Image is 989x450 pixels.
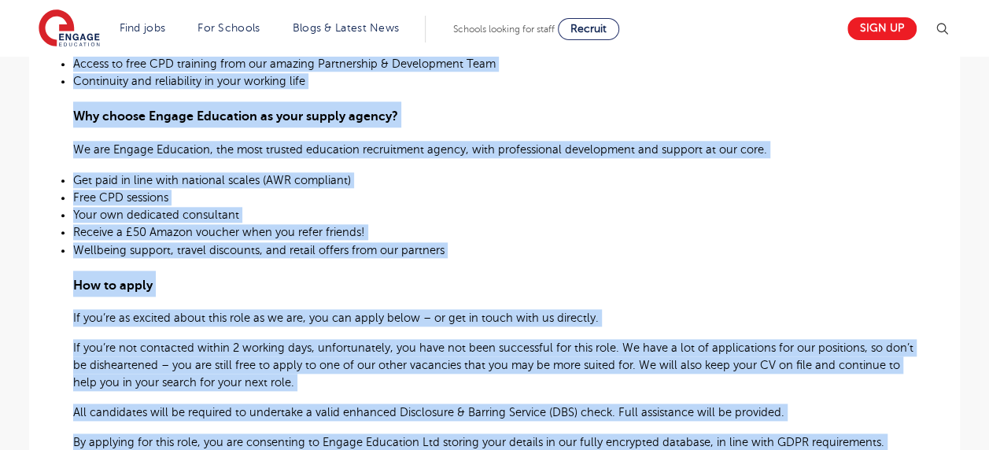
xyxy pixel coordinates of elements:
span: Why choose Engage Education as your supply agency? [73,109,398,124]
span: If you’re not contacted within 2 working days, unfortunately, you have not been successful for th... [73,341,913,389]
span: Receive a £50 Amazon voucher when you refer friends! [73,226,365,238]
span: All candidates will be required to undertake a valid enhanced Disclosure & Barring Service (DBS) ... [73,406,784,419]
span: Free CPD sessions [73,191,168,204]
span: If you’re as excited about this role as we are, you can apply below – or get in touch with us dir... [73,312,599,324]
span: We are Engage Education, the most trusted education recruitment agency, with professional develop... [73,143,767,156]
a: Blogs & Latest News [293,22,400,34]
span: Schools looking for staff [453,24,555,35]
span: Access to free CPD training from our amazing Partnership & Development Team [73,57,496,70]
span: Continuity and reliability in your working life [73,75,305,87]
span: Recruit [570,23,607,35]
a: For Schools [197,22,260,34]
a: Sign up [847,17,917,40]
a: Find jobs [120,22,166,34]
span: Your own dedicated consultant [73,208,239,221]
a: Recruit [558,18,619,40]
span: Get paid in line with national scales (AWR compliant) [73,174,351,186]
span: How to apply [73,278,153,293]
img: Engage Education [39,9,100,49]
span: By applying for this role, you are consenting to Engage Education Ltd storing your details in our... [73,436,884,448]
span: Wellbeing support, travel discounts, and retail offers from our partners [73,244,445,256]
